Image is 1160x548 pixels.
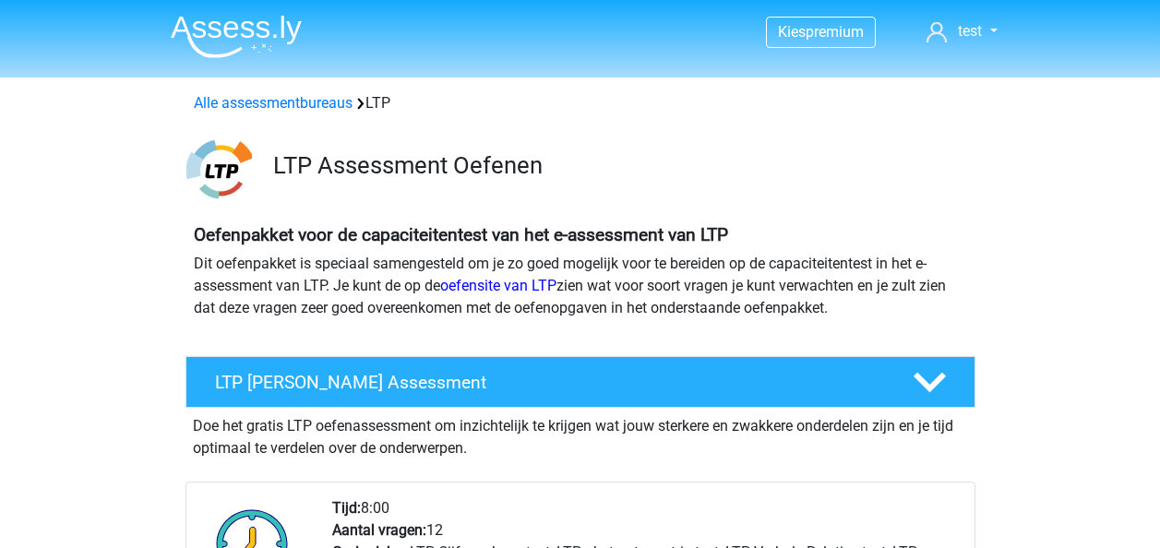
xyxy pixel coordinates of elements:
[440,277,556,294] a: oefensite van LTP
[178,356,983,408] a: LTP [PERSON_NAME] Assessment
[185,408,975,459] div: Doe het gratis LTP oefenassessment om inzichtelijk te krijgen wat jouw sterkere en zwakkere onder...
[778,23,806,41] span: Kies
[194,253,967,319] p: Dit oefenpakket is speciaal samengesteld om je zo goed mogelijk voor te bereiden op de capaciteit...
[194,94,353,112] a: Alle assessmentbureaus
[332,499,361,517] b: Tijd:
[186,137,252,202] img: ltp.png
[171,15,302,58] img: Assessly
[806,23,864,41] span: premium
[958,22,982,40] span: test
[919,20,1004,42] a: test
[332,521,426,539] b: Aantal vragen:
[767,19,875,44] a: Kiespremium
[194,224,728,245] b: Oefenpakket voor de capaciteitentest van het e-assessment van LTP
[215,372,883,393] h4: LTP [PERSON_NAME] Assessment
[186,92,975,114] div: LTP
[273,151,961,180] h3: LTP Assessment Oefenen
